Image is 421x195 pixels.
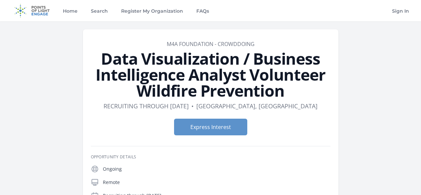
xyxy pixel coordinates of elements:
dd: [GEOGRAPHIC_DATA], [GEOGRAPHIC_DATA] [196,101,317,111]
div: • [191,101,194,111]
p: Ongoing [103,166,330,172]
h3: Opportunity Details [91,154,330,160]
dd: Recruiting through [DATE] [104,101,189,111]
button: Express Interest [174,119,247,135]
a: M4A Foundation - CrowdDoing [167,40,255,48]
h1: Data Visualization / Business Intelligence Analyst Volunteer Wildfire Prevention [91,51,330,99]
p: Remote [103,179,330,186]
